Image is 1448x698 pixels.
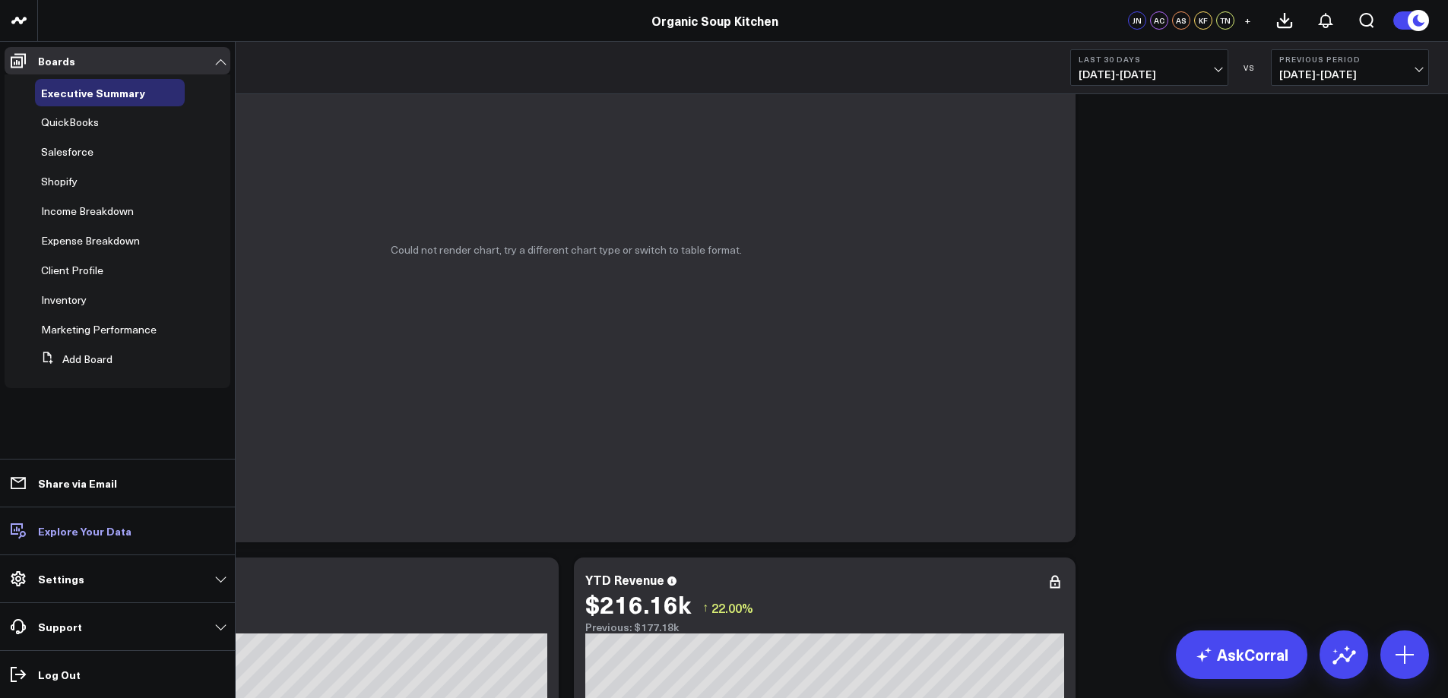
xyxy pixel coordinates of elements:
[41,174,78,188] span: Shopify
[41,292,87,307] span: Inventory
[41,235,140,247] a: Expense Breakdown
[585,621,1064,633] div: Previous: $177.18k
[41,87,145,99] a: Executive Summary
[1150,11,1168,30] div: AC
[38,573,84,585] p: Settings
[1194,11,1212,30] div: KF
[41,294,87,306] a: Inventory
[41,324,157,336] a: Marketing Performance
[1279,55,1421,64] b: Previous Period
[38,621,82,633] p: Support
[41,116,99,128] a: QuickBooks
[1172,11,1190,30] div: AS
[1128,11,1146,30] div: JN
[1236,63,1263,72] div: VS
[38,477,117,489] p: Share via Email
[702,598,708,617] span: ↑
[1079,55,1220,64] b: Last 30 Days
[1070,49,1228,86] button: Last 30 Days[DATE]-[DATE]
[41,146,93,158] a: Salesforce
[1238,11,1256,30] button: +
[651,12,778,29] a: Organic Soup Kitchen
[711,599,753,616] span: 22.00%
[41,205,134,217] a: Income Breakdown
[41,144,93,159] span: Salesforce
[1279,68,1421,81] span: [DATE] - [DATE]
[1176,630,1307,679] a: AskCorral
[5,661,230,688] a: Log Out
[1244,15,1251,26] span: +
[41,85,145,100] span: Executive Summary
[41,115,99,129] span: QuickBooks
[41,263,103,277] span: Client Profile
[41,233,140,248] span: Expense Breakdown
[585,571,664,588] div: YTD Revenue
[585,590,691,617] div: $216.16k
[38,668,81,681] p: Log Out
[35,346,112,373] button: Add Board
[41,175,78,188] a: Shopify
[38,525,131,537] p: Explore Your Data
[68,621,547,633] div: Previous: $24.6k
[41,204,134,218] span: Income Breakdown
[1079,68,1220,81] span: [DATE] - [DATE]
[41,264,103,276] a: Client Profile
[41,322,157,336] span: Marketing Performance
[1271,49,1429,86] button: Previous Period[DATE]-[DATE]
[391,244,742,256] p: Could not render chart, try a different chart type or switch to table format.
[38,55,75,67] p: Boards
[1216,11,1234,30] div: TN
